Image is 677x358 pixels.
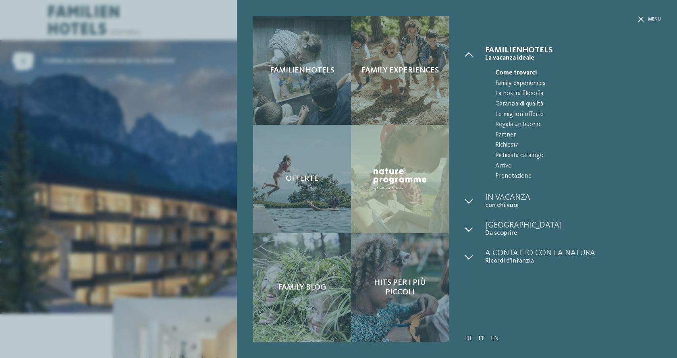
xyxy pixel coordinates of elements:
span: Offerte [286,174,318,184]
a: Partner [485,130,661,141]
span: Family experiences [361,66,439,75]
img: Nature Programme [371,166,429,192]
span: In vacanza [485,194,661,202]
span: La nostra filosofia [495,89,661,99]
span: Partner [495,130,661,141]
a: Familienhotels La vacanza ideale [485,46,661,62]
span: Richiesta [495,140,661,151]
span: Family Blog [278,283,326,292]
span: Family experiences [495,79,661,89]
span: con chi vuoi [485,202,661,209]
span: Regala un buono [495,120,661,130]
a: Una stupenda vacanza in famiglia a Corvara Family Blog [253,233,351,342]
span: La vacanza ideale [485,54,661,62]
span: Le migliori offerte [495,110,661,120]
span: Ricordi d’infanzia [485,257,661,265]
a: EN [491,335,499,342]
a: La nostra filosofia [485,89,661,99]
span: Da scoprire [485,230,661,237]
a: Una stupenda vacanza in famiglia a Corvara Offerte [253,125,351,234]
span: Familienhotels [485,46,661,54]
span: Richiesta catalogo [495,151,661,161]
span: Prenotazione [495,171,661,182]
a: Richiesta [485,140,661,151]
a: Family experiences [485,79,661,89]
span: Come trovarci [495,68,661,79]
a: [GEOGRAPHIC_DATA] Da scoprire [485,221,661,237]
a: Garanzia di qualità [485,99,661,110]
a: Prenotazione [485,171,661,182]
span: Familienhotels [270,66,334,75]
a: Come trovarci [485,68,661,79]
a: Una stupenda vacanza in famiglia a Corvara Family experiences [351,16,449,125]
span: Hits per i più piccoli [359,278,441,297]
a: A contatto con la natura Ricordi d’infanzia [485,249,661,265]
span: A contatto con la natura [485,249,661,257]
span: [GEOGRAPHIC_DATA] [485,221,661,230]
a: Una stupenda vacanza in famiglia a Corvara Nature Programme [351,125,449,234]
a: IT [479,335,485,342]
a: Le migliori offerte [485,110,661,120]
a: Regala un buono [485,120,661,130]
span: Garanzia di qualità [495,99,661,110]
a: Una stupenda vacanza in famiglia a Corvara Hits per i più piccoli [351,233,449,342]
a: DE [465,335,473,342]
a: In vacanza con chi vuoi [485,194,661,209]
span: Arrivo [495,161,661,172]
span: Menu [648,16,661,23]
a: Arrivo [485,161,661,172]
a: Richiesta catalogo [485,151,661,161]
a: Una stupenda vacanza in famiglia a Corvara Familienhotels [253,16,351,125]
